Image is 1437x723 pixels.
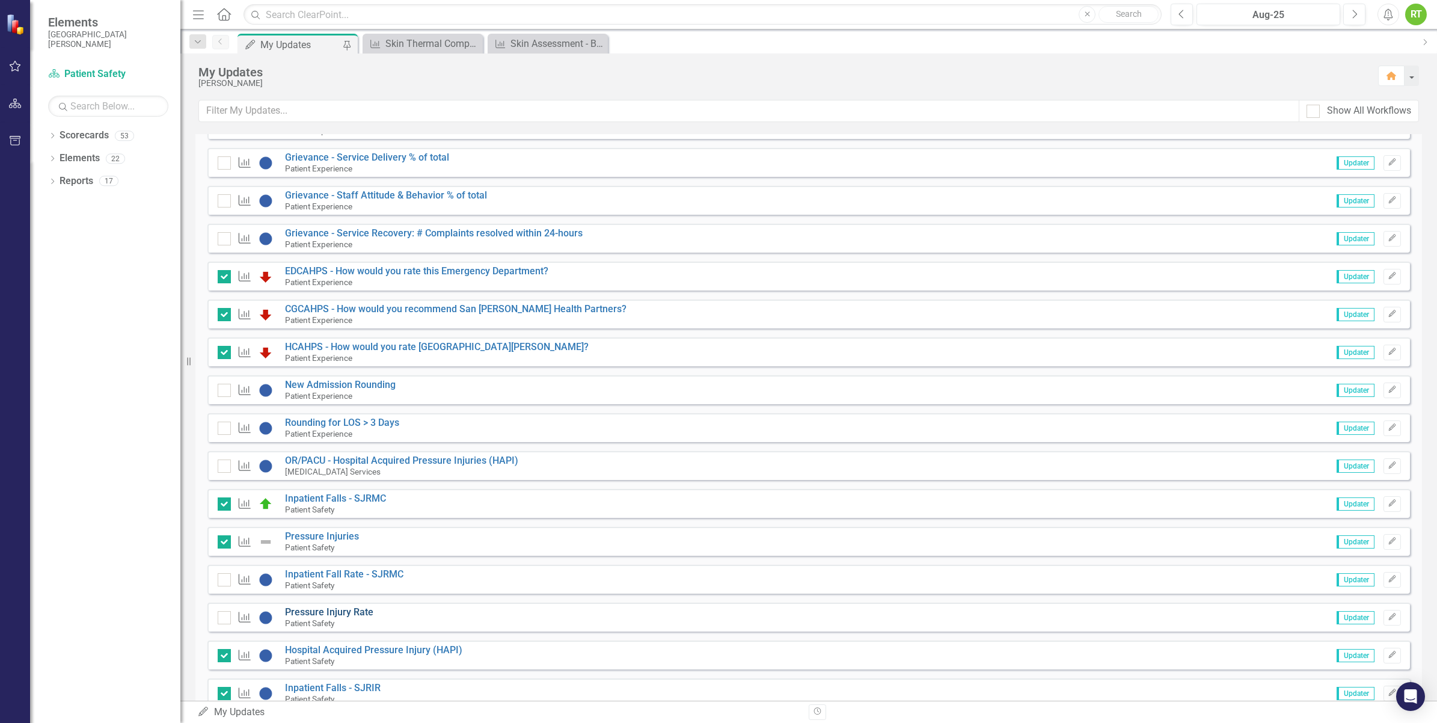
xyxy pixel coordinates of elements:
img: No Information [259,194,273,208]
span: Updater [1337,497,1374,511]
a: OR/PACU - Hospital Acquired Pressure Injuries (HAPI) [285,455,518,466]
img: No Information [259,383,273,398]
span: Updater [1337,422,1374,435]
a: Grievance - Service Recovery: # Complaints resolved within 24-hours [285,227,583,239]
a: Pressure Injuries [285,531,359,542]
small: Patient Experience [285,164,352,173]
small: Patient Safety [285,694,334,704]
a: Pressure Injury Rate [285,606,373,618]
span: Elements [48,15,168,29]
small: Patient Experience [285,202,352,211]
small: Patient Experience [285,391,352,401]
button: RT [1405,4,1427,25]
button: Aug-25 [1196,4,1340,25]
a: New Admission Rounding [285,379,396,390]
span: Updater [1337,460,1374,473]
div: Skin Assessment - By Department [510,36,605,51]
a: Skin Thermal Compliance - By Department [366,36,480,51]
span: Updater [1337,308,1374,321]
span: Updater [1337,270,1374,283]
img: No Information [259,459,273,473]
a: Patient Safety [48,67,168,81]
img: No Information [259,648,273,663]
a: HCAHPS - How would you rate [GEOGRAPHIC_DATA][PERSON_NAME]? [285,341,589,352]
a: Hospital Acquired Pressure Injury (HAPI) [285,644,462,656]
div: Show All Workflows [1327,104,1411,118]
img: No Information [259,421,273,435]
span: Search [1116,9,1142,19]
small: Patient Experience [285,429,352,438]
small: Patient Safety [285,656,334,666]
span: Updater [1337,194,1374,208]
img: No Information [259,611,273,625]
div: My Updates [197,706,800,719]
span: Updater [1337,384,1374,397]
div: [PERSON_NAME] [198,79,1366,88]
input: Filter My Updates... [198,100,1299,122]
a: Rounding for LOS > 3 Days [285,417,399,428]
input: Search ClearPoint... [244,4,1162,25]
a: Skin Assessment - By Department [491,36,605,51]
a: CGCAHPS - How would you recommend San [PERSON_NAME] Health Partners? [285,303,627,315]
a: Grievance - Staff Attitude & Behavior % of total [285,189,487,201]
span: Updater [1337,649,1374,662]
small: Patient Experience [285,126,352,135]
span: Updater [1337,156,1374,170]
div: 22 [106,153,125,164]
span: Updater [1337,687,1374,700]
a: Elements [60,152,100,165]
div: My Updates [198,66,1366,79]
a: Inpatient Fall Rate - SJRMC [285,568,403,580]
img: Below Plan [259,307,273,322]
img: No Information [259,232,273,246]
span: Updater [1337,573,1374,586]
span: Updater [1337,535,1374,549]
img: No Information [259,156,273,170]
span: Updater [1337,611,1374,624]
small: [GEOGRAPHIC_DATA][PERSON_NAME] [48,29,168,49]
div: Open Intercom Messenger [1396,682,1425,711]
a: Scorecards [60,129,109,143]
span: Updater [1337,232,1374,245]
a: EDCAHPS - How would you rate this Emergency Department? [285,265,548,277]
span: Updater [1337,346,1374,359]
a: Grievance - Service Delivery % of total [285,152,449,163]
img: No Information [259,573,273,587]
small: Patient Experience [285,353,352,363]
small: Patient Safety [285,618,334,628]
div: My Updates [260,37,340,52]
small: Patient Safety [285,505,334,514]
img: On Target [259,497,273,511]
a: Reports [60,174,93,188]
img: No Information [259,686,273,701]
small: Patient Safety [285,543,334,552]
img: ClearPoint Strategy [5,13,28,35]
img: Below Plan [259,345,273,360]
input: Search Below... [48,96,168,117]
div: Aug-25 [1201,8,1336,22]
a: Inpatient Falls - SJRMC [285,493,386,504]
div: 17 [99,176,118,186]
a: Inpatient Falls - SJRIR [285,682,381,694]
small: Patient Experience [285,315,352,325]
div: Skin Thermal Compliance - By Department [385,36,480,51]
small: Patient Safety [285,580,334,590]
small: Patient Experience [285,277,352,287]
img: Not Defined [259,535,273,549]
small: [MEDICAL_DATA] Services [285,467,381,476]
img: Below Plan [259,269,273,284]
small: Patient Experience [285,239,352,249]
button: Search [1098,6,1159,23]
div: 53 [115,131,134,141]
